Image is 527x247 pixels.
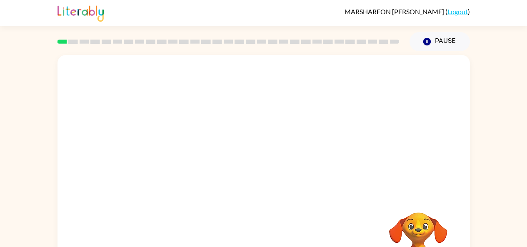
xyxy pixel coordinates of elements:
span: MARSHAREON [PERSON_NAME] [345,7,445,15]
a: Logout [447,7,468,15]
div: ( ) [345,7,470,15]
img: Literably [57,3,104,22]
button: Pause [410,32,470,51]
